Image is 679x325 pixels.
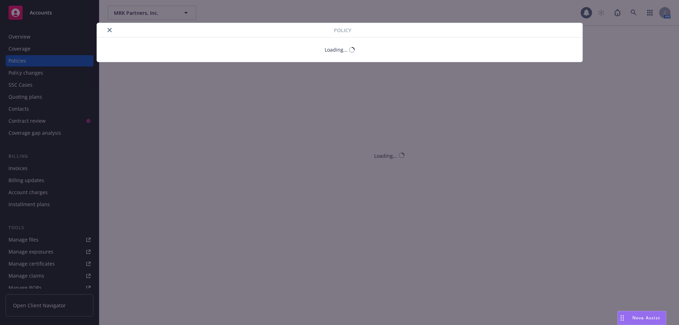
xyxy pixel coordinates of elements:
span: Nova Assist [632,315,660,321]
button: close [105,26,114,34]
button: Nova Assist [617,311,666,325]
div: Drag to move [618,311,627,325]
span: Policy [334,27,351,34]
div: Loading... [325,46,348,53]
